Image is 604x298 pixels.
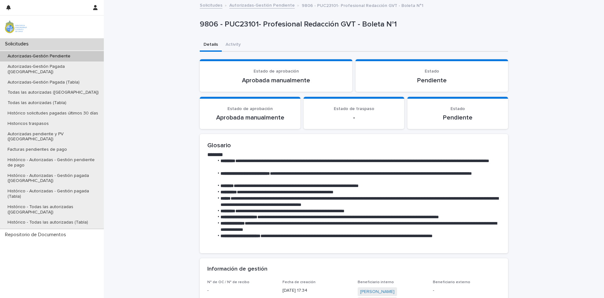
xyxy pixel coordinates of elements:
[3,80,85,85] p: Autorizadas-Gestión Pagada (Tabla)
[360,289,394,295] a: [PERSON_NAME]
[200,38,222,52] button: Details
[282,280,316,284] span: Fecha de creación
[3,64,104,75] p: Autorizadas-Gestión Pagada ([GEOGRAPHIC_DATA])
[222,38,244,52] button: Activity
[254,69,299,73] span: Estado de aprobación
[415,114,501,121] p: Pendiente
[3,90,104,95] p: Todas las autorizadas ([GEOGRAPHIC_DATA])
[5,20,27,33] img: iqsleoUpQLaG7yz5l0jK
[3,204,104,215] p: Histórico - Todas las autorizadas ([GEOGRAPHIC_DATA])
[3,157,104,168] p: Histórico - Autorizadas - Gestión pendiente de pago
[433,287,501,294] p: -
[3,232,71,238] p: Repositorio de Documentos
[207,114,293,121] p: Aprobada manualmente
[3,131,104,142] p: Autorizadas pendiente y PV ([GEOGRAPHIC_DATA])
[3,173,104,184] p: Histórico - Autorizadas - Gestión pagada ([GEOGRAPHIC_DATA])
[3,41,34,47] p: Solicitudes
[363,77,501,84] p: Pendiente
[3,220,93,225] p: Histórico - Todas las autorizadas (Tabla)
[3,54,75,59] p: Autorizadas-Gestión Pendiente
[229,1,295,9] a: Autorizadas-Gestión Pendiente
[311,114,397,121] p: -
[227,107,273,111] span: Estado de aprobación
[358,280,394,284] span: Beneficiario interno
[3,111,103,116] p: Histórico solicitudes pagadas últimos 30 días
[200,1,222,9] a: Solicitudes
[425,69,439,73] span: Estado
[3,147,72,152] p: Facturas pendientes de pago
[207,77,345,84] p: Aprobada manualmente
[302,2,423,9] p: 9806 - PUC23101- Profesional Redacción GVT - Boleta N°1
[207,266,267,273] h2: Información de gestión
[282,287,350,294] p: [DATE] 17:34
[207,142,501,149] h2: Glosario
[433,280,470,284] span: Beneficiario externo
[3,189,104,199] p: Histórico - Autorizadas - Gestión pagada (Tabla)
[3,100,71,106] p: Todas las autorizadas (Tabla)
[334,107,374,111] span: Estado de traspaso
[3,121,54,126] p: Historicos traspasos
[450,107,465,111] span: Estado
[207,287,275,294] p: -
[200,20,506,29] p: 9806 - PUC23101- Profesional Redacción GVT - Boleta N°1
[207,280,249,284] span: N° de OC / N° de recibo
